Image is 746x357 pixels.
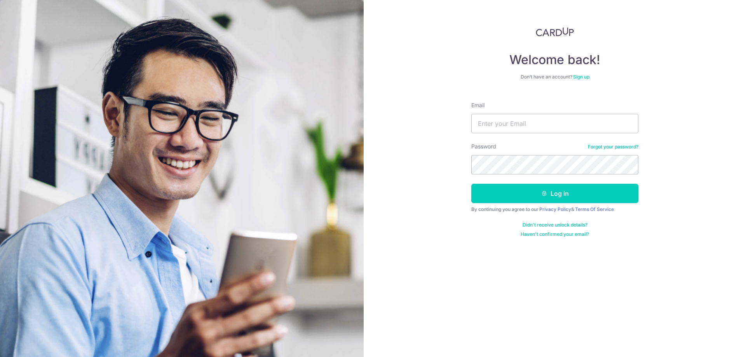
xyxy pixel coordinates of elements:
a: Terms Of Service [575,206,614,212]
h4: Welcome back! [471,52,638,68]
div: By continuing you agree to our & [471,206,638,212]
a: Sign up [573,74,589,80]
a: Haven't confirmed your email? [521,231,589,237]
div: Don’t have an account? [471,74,638,80]
input: Enter your Email [471,114,638,133]
a: Privacy Policy [539,206,571,212]
a: Didn't receive unlock details? [523,222,587,228]
label: Password [471,143,496,150]
img: CardUp Logo [536,27,574,37]
label: Email [471,101,485,109]
a: Forgot your password? [588,144,638,150]
button: Log in [471,184,638,203]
